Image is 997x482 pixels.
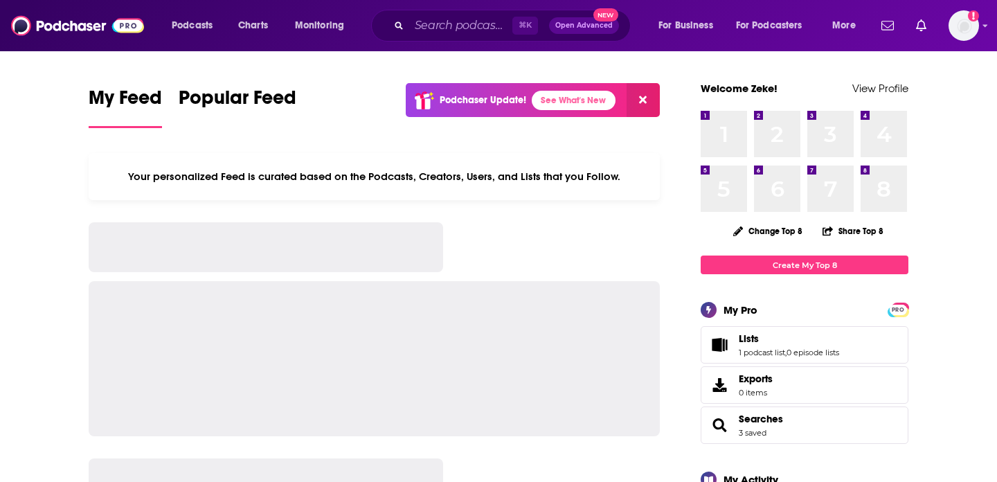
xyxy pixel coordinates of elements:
span: Monitoring [295,16,344,35]
a: View Profile [852,82,908,95]
span: More [832,16,856,35]
span: ⌘ K [512,17,538,35]
input: Search podcasts, credits, & more... [409,15,512,37]
span: Open Advanced [555,22,613,29]
span: 0 items [739,388,773,398]
button: Open AdvancedNew [549,17,619,34]
img: User Profile [949,10,979,41]
span: Lists [739,332,759,345]
span: Lists [701,326,908,364]
span: Exports [739,373,773,385]
span: Exports [706,375,733,395]
button: open menu [823,15,873,37]
span: Podcasts [172,16,213,35]
button: open menu [162,15,231,37]
span: New [593,8,618,21]
a: Show notifications dropdown [910,14,932,37]
span: Logged in as zeke_lerner [949,10,979,41]
a: See What's New [532,91,616,110]
a: Charts [229,15,276,37]
span: Searches [701,407,908,444]
a: 0 episode lists [787,348,839,357]
span: For Business [658,16,713,35]
div: My Pro [724,303,757,316]
a: 3 saved [739,428,766,438]
a: 1 podcast list [739,348,785,357]
span: , [785,348,787,357]
a: Searches [706,416,733,435]
a: Welcome Zeke! [701,82,778,95]
button: open menu [727,15,823,37]
a: Popular Feed [179,86,296,128]
button: Show profile menu [949,10,979,41]
a: Exports [701,366,908,404]
a: Create My Top 8 [701,256,908,274]
a: My Feed [89,86,162,128]
p: Podchaser Update! [440,94,526,106]
span: My Feed [89,86,162,118]
span: Popular Feed [179,86,296,118]
svg: Add a profile image [968,10,979,21]
a: Lists [706,335,733,355]
span: Charts [238,16,268,35]
button: open menu [649,15,730,37]
img: Podchaser - Follow, Share and Rate Podcasts [11,12,144,39]
span: For Podcasters [736,16,802,35]
a: PRO [890,304,906,314]
span: PRO [890,305,906,315]
button: open menu [285,15,362,37]
a: Lists [739,332,839,345]
div: Your personalized Feed is curated based on the Podcasts, Creators, Users, and Lists that you Follow. [89,153,660,200]
div: Search podcasts, credits, & more... [384,10,644,42]
a: Searches [739,413,783,425]
button: Share Top 8 [822,217,884,244]
a: Show notifications dropdown [876,14,899,37]
button: Change Top 8 [725,222,811,240]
